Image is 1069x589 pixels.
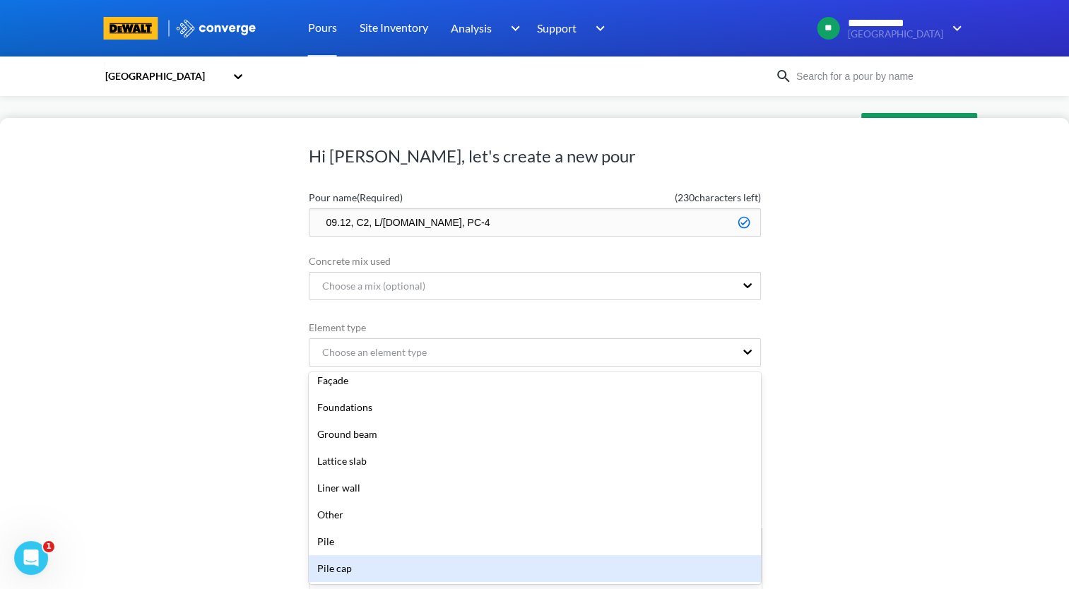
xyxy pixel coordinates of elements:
[104,17,175,40] a: branding logo
[502,20,524,37] img: downArrow.svg
[309,528,761,555] div: Pile
[792,69,963,84] input: Search for a pour by name
[309,190,535,206] label: Pour name (Required)
[537,19,577,37] span: Support
[309,320,761,335] label: Element type
[309,475,761,501] div: Liner wall
[43,541,54,552] span: 1
[943,20,966,37] img: downArrow.svg
[535,190,761,206] span: ( 230 characters left)
[309,145,761,167] h1: Hi [PERSON_NAME], let's create a new pour
[309,421,761,448] div: Ground beam
[848,29,943,40] span: [GEOGRAPHIC_DATA]
[309,448,761,475] div: Lattice slab
[309,501,761,528] div: Other
[104,69,225,84] div: [GEOGRAPHIC_DATA]
[309,394,761,421] div: Foundations
[104,17,158,40] img: branding logo
[451,19,492,37] span: Analysis
[775,68,792,85] img: icon-search.svg
[311,345,427,360] div: Choose an element type
[309,367,761,394] div: Façade
[309,208,761,237] input: Type the pour name here
[309,254,761,269] label: Concrete mix used
[175,19,257,37] img: logo_ewhite.svg
[311,278,425,294] div: Choose a mix (optional)
[14,541,48,575] iframe: Intercom live chat
[309,555,761,582] div: Pile cap
[586,20,609,37] img: downArrow.svg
